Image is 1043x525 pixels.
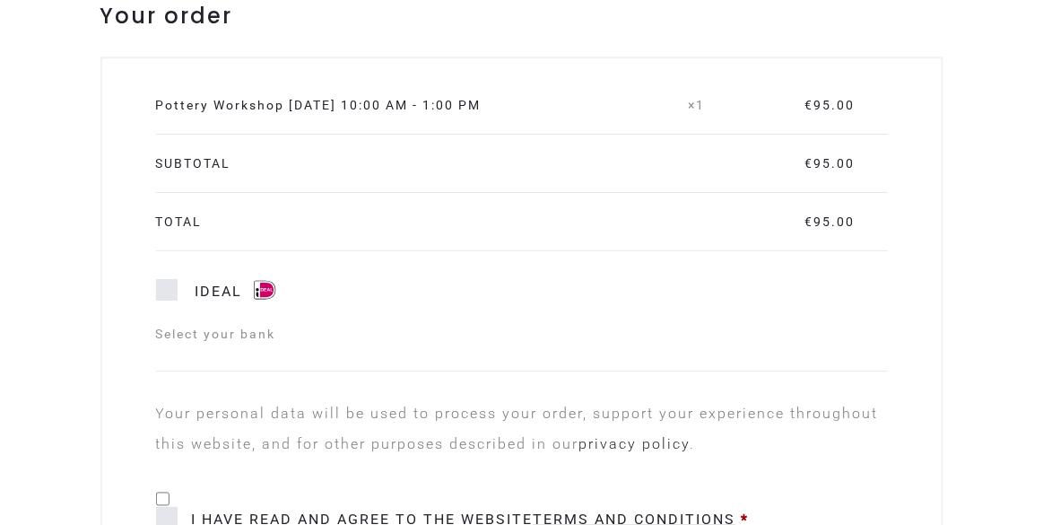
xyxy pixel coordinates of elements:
[805,98,856,112] bdi: 95.00
[805,156,814,171] span: €
[579,435,691,452] a: privacy policy
[100,4,943,57] h3: Your order
[688,98,705,112] span: ×1
[156,134,689,192] th: Subtotal
[805,98,814,112] span: €
[156,325,888,344] div: Select your bank
[156,192,689,250] th: Total
[805,214,814,229] span: €
[156,76,689,134] td: Pottery Workshop [DATE] 10:00 AM - 1:00 PM
[805,156,856,171] bdi: 95.00
[805,214,856,229] bdi: 95.00
[156,398,888,460] p: Your personal data will be used to process your order, support your experience throughout this we...
[156,281,280,302] label: iDEAL
[156,492,170,506] input: I have read and agree to the websiteterms and conditions *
